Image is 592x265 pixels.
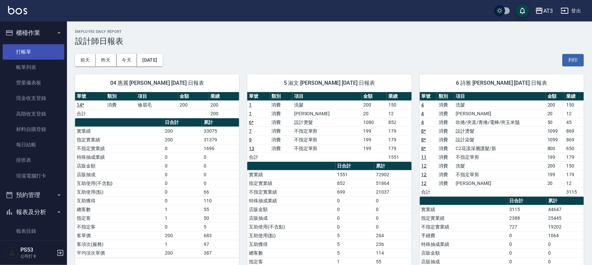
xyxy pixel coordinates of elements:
td: 消費 [437,118,454,127]
td: 0 [335,205,374,214]
td: 特殊抽成業績 [420,240,508,249]
th: 類別 [270,92,292,101]
th: 金額 [178,92,209,101]
button: 昨天 [96,54,117,66]
td: 店販金額 [247,205,335,214]
td: 1099 [546,127,565,135]
td: 12 [565,179,584,188]
a: 現金收支登錄 [3,90,64,106]
td: 0 [374,214,411,222]
td: 199 [362,144,387,153]
td: 設計燙髮 [292,118,362,127]
td: 31379 [202,135,239,144]
td: 21037 [374,188,411,196]
th: 項目 [136,92,178,101]
th: 累計 [202,118,239,127]
td: [PERSON_NAME] [292,109,362,118]
td: 150 [565,101,584,109]
td: 50 [202,214,239,222]
td: 179 [387,144,411,153]
td: 179 [387,127,411,135]
a: 現場電腦打卡 [3,168,64,184]
td: 店販抽成 [75,170,163,179]
th: 類別 [106,92,136,101]
td: 實業績 [247,170,335,179]
span: 04 惠麗 [PERSON_NAME] [DATE] 日報表 [83,80,231,86]
button: AT3 [533,4,555,18]
a: 1 [249,102,252,108]
td: 消費 [437,179,454,188]
table: a dense table [75,118,239,258]
td: 0 [374,205,411,214]
td: 0 [163,153,202,161]
td: 消費 [437,135,454,144]
td: 650 [565,144,584,153]
th: 金額 [546,92,565,101]
th: 日合計 [508,197,547,205]
td: 3115 [565,188,584,196]
td: 5 [335,231,374,240]
td: 683 [202,231,239,240]
td: 1080 [362,118,387,127]
td: 客單價 [75,231,163,240]
a: 4 [421,102,424,108]
td: 不指定客 [75,222,163,231]
td: 20 [362,109,387,118]
td: 1696 [202,144,239,153]
td: 20 [546,179,565,188]
td: 1 [163,214,202,222]
table: a dense table [75,92,239,118]
td: 51864 [374,179,411,188]
td: 店販金額 [420,249,508,257]
td: 0 [163,222,202,231]
td: 0 [374,196,411,205]
td: 114 [374,249,411,257]
a: 13 [249,146,254,151]
td: 店販金額 [75,161,163,170]
td: 12 [565,109,584,118]
td: 179 [387,135,411,144]
a: 1 [249,111,252,116]
span: 5 淑文 [PERSON_NAME] [DATE] 日報表 [255,80,403,86]
button: [DATE] [137,54,162,66]
td: 699 [335,188,374,196]
td: 消費 [270,135,292,144]
button: 今天 [117,54,137,66]
td: 0 [335,214,374,222]
a: 7 [249,128,252,134]
td: 800 [546,144,565,153]
th: 單號 [247,92,270,101]
td: 互助獲得 [75,196,163,205]
td: 1099 [546,135,565,144]
th: 金額 [362,92,387,101]
td: 消費 [270,144,292,153]
h2: Employee Daily Report [75,29,584,34]
td: 12 [387,109,411,118]
td: [PERSON_NAME] [454,109,546,118]
td: 合計 [420,188,437,196]
td: 5 [202,222,239,231]
td: 199 [546,170,565,179]
td: 50 [546,118,565,127]
td: 指定實業績 [75,135,163,144]
td: 1551 [335,170,374,179]
td: 110 [202,196,239,205]
img: Person [5,246,19,260]
td: 不指定單剪 [292,144,362,153]
a: 12 [421,181,427,186]
td: 修眉毛 [136,101,178,109]
a: 材料自購登錄 [3,122,64,137]
td: 1 [163,205,202,214]
div: AT3 [543,7,553,15]
td: 0 [508,231,547,240]
th: 單號 [75,92,106,101]
td: 200 [178,101,209,109]
td: 吹捲/夾直/青捲/電棒/夾玉米鬚 [454,118,546,127]
td: 消費 [437,127,454,135]
a: 高階收支登錄 [3,106,64,122]
td: 236 [374,240,411,249]
td: 387 [202,249,239,257]
td: 1 [163,240,202,249]
td: 互助使用(點) [247,231,335,240]
td: 不指定實業績 [420,222,508,231]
